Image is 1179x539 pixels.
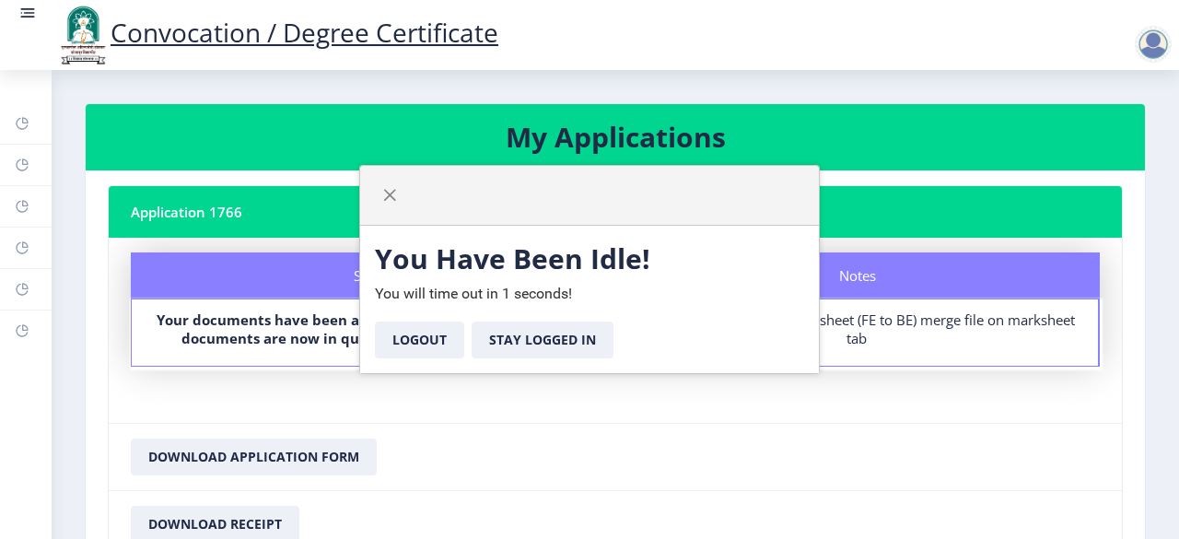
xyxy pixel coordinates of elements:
h3: You Have Been Idle! [375,240,804,277]
h3: My Applications [108,119,1123,156]
a: Convocation / Degree Certificate [55,15,498,50]
img: logo [55,4,111,66]
nb-card-header: Application 1766 [109,186,1122,238]
div: Status [131,252,615,299]
b: Your documents have been approved by the department. The documents are now in queue for being dig... [157,311,589,347]
button: Stay Logged In [472,322,613,358]
div: You will time out in 1 seconds! [360,226,819,373]
button: Logout [375,322,464,358]
div: Notes [615,252,1100,299]
div: Please upload all years marksheet (FE to BE) merge file on marksheet tab [632,311,1081,347]
button: Download Application Form [131,439,377,475]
